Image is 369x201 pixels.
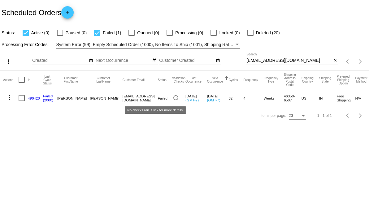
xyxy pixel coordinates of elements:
div: 1 - 1 of 1 [317,113,332,118]
button: Change sorting for PreferredShippingOption [337,75,350,85]
span: Failed (1) [103,29,121,36]
mat-select: Items per page: [289,114,306,118]
a: 490420 [28,96,40,100]
button: Clear [332,58,338,64]
button: Change sorting for NextOccurrenceUtc [207,76,223,83]
span: Status: [2,30,15,35]
button: Change sorting for ShippingCountry [302,76,314,83]
h2: Scheduled Orders [2,6,74,19]
mat-cell: US [302,89,319,107]
span: Processing (0) [175,29,203,36]
button: Next page [354,109,367,122]
mat-header-cell: Actions [3,71,19,89]
button: Change sorting for CustomerFirstName [57,76,84,83]
button: Change sorting for Cycles [228,78,238,82]
a: (2000) [43,98,54,102]
span: Deleted (20) [256,29,280,36]
a: (GMT-7) [207,98,220,102]
mat-icon: date_range [89,58,93,63]
button: Change sorting for PaymentMethod.Type [355,76,367,83]
button: Change sorting for FrequencyType [264,76,278,83]
mat-cell: [PERSON_NAME] [57,89,90,107]
a: (GMT-7) [185,98,199,102]
mat-icon: add [64,10,71,18]
mat-cell: 32 [228,89,243,107]
button: Next page [354,55,367,68]
button: Change sorting for Status [158,78,166,82]
button: Change sorting for CustomerLastName [90,76,117,83]
mat-icon: date_range [152,58,157,63]
mat-icon: refresh [172,94,180,101]
mat-cell: [DATE] [185,89,207,107]
mat-icon: date_range [216,58,220,63]
mat-icon: close [333,58,337,63]
mat-cell: IN [319,89,337,107]
input: Search [246,58,332,63]
mat-cell: 46350-6507 [284,89,302,107]
span: Processing Error Codes: [2,42,49,47]
mat-cell: [DATE] [207,89,229,107]
mat-icon: more_vert [6,94,13,101]
input: Created [32,58,88,63]
mat-icon: more_vert [5,58,12,66]
input: Customer Created [159,58,215,63]
mat-cell: Free Shipping [337,89,355,107]
button: Previous page [342,55,354,68]
span: Queued (0) [137,29,159,36]
button: Previous page [342,109,354,122]
button: Change sorting for Frequency [243,78,258,82]
a: Failed [43,94,53,98]
div: Items per page: [260,113,286,118]
span: Active (0) [31,29,50,36]
mat-header-cell: Validation Checks [172,71,185,89]
button: Change sorting for ShippingState [319,76,331,83]
span: Locked (0) [219,29,240,36]
input: Next Occurrence [96,58,151,63]
button: Change sorting for CustomerEmail [123,78,145,82]
button: Change sorting for Id [28,78,30,82]
mat-cell: [PERSON_NAME] [90,89,122,107]
mat-select: Filter by Processing Error Codes [56,41,240,49]
button: Change sorting for LastProcessingCycleId [43,75,52,85]
mat-cell: Weeks [264,89,284,107]
mat-cell: [EMAIL_ADDRESS][DOMAIN_NAME] [123,89,158,107]
mat-cell: 4 [243,89,263,107]
button: Change sorting for LastOccurrenceUtc [185,76,202,83]
span: Failed [158,96,167,100]
button: Change sorting for ShippingPostcode [284,73,296,87]
span: 20 [289,113,293,118]
span: Paused (0) [66,29,87,36]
